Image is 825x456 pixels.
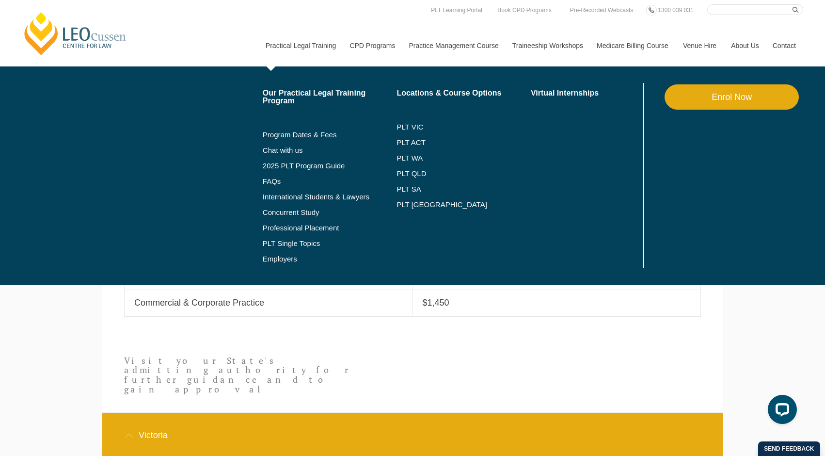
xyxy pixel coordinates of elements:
[724,25,765,66] a: About Us
[263,224,397,232] a: Professional Placement
[397,201,531,209] a: PLT [GEOGRAPHIC_DATA]
[342,25,401,66] a: CPD Programs
[134,297,403,309] p: Commercial & Corporate Practice
[263,240,397,247] a: PLT Single Topics
[397,170,531,178] a: PLT QLD
[22,11,129,56] a: [PERSON_NAME] Centre for Law
[505,25,589,66] a: Traineeship Workshops
[263,89,397,105] a: Our Practical Legal Training Program
[665,84,799,110] a: Enrol Now
[402,25,505,66] a: Practice Management Course
[397,89,531,97] a: Locations & Course Options
[263,147,397,154] a: Chat with us
[397,139,531,147] a: PLT ACT
[658,7,693,14] span: 1300 039 031
[263,193,397,201] a: International Students & Lawyers
[765,25,803,66] a: Contact
[397,185,531,193] a: PLT SA
[124,356,356,394] p: Visit your State's admitting authority for further guidance and to gain approval
[531,89,641,97] a: Virtual Internships
[676,25,724,66] a: Venue Hire
[397,123,531,131] a: PLT VIC
[263,178,397,185] a: FAQs
[428,5,485,16] a: PLT Learning Portal
[568,5,636,16] a: Pre-Recorded Webcasts
[263,209,397,216] a: Concurrent Study
[589,25,676,66] a: Medicare Billing Course
[258,25,343,66] a: Practical Legal Training
[263,131,397,139] a: Program Dates & Fees
[397,154,507,162] a: PLT WA
[263,162,373,170] a: 2025 PLT Program Guide
[263,255,397,263] a: Employers
[495,5,554,16] a: Book CPD Programs
[655,5,696,16] a: 1300 039 031
[760,391,801,432] iframe: LiveChat chat widget
[423,297,691,309] p: $1,450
